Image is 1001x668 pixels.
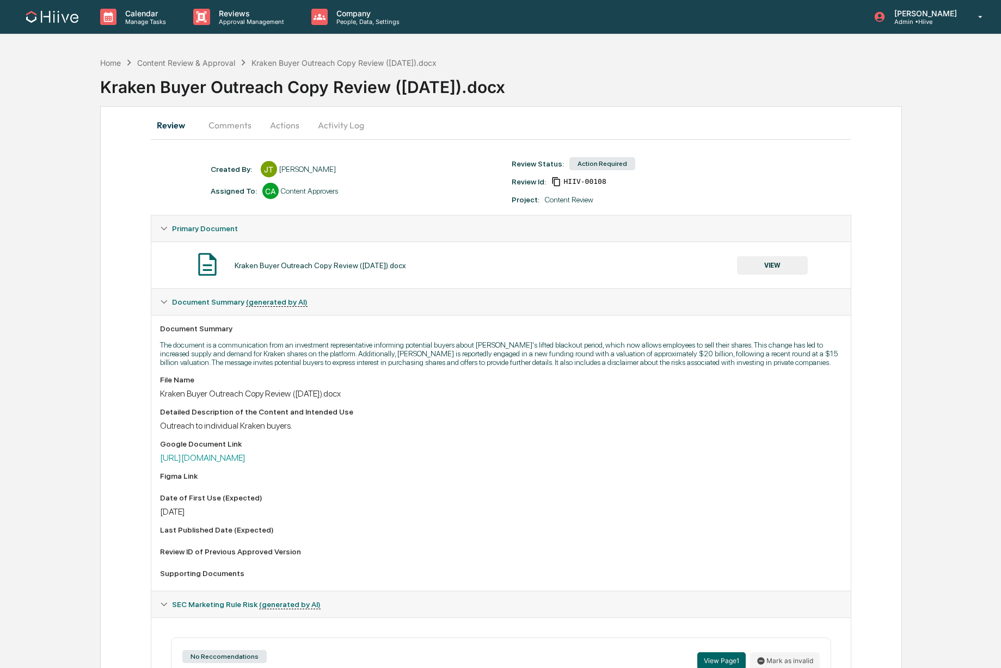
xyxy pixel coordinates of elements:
[279,165,336,174] div: [PERSON_NAME]
[160,324,842,333] div: Document Summary
[281,187,338,195] div: Content Approvers
[194,251,221,278] img: Document Icon
[328,18,405,26] p: People, Data, Settings
[160,407,842,416] div: Detailed Description of the Content and Intended Use
[182,650,267,663] div: No Reccomendations
[886,9,962,18] p: [PERSON_NAME]
[210,9,290,18] p: Reviews
[512,195,539,204] div: Project:
[569,157,635,170] div: Action Required
[210,18,290,26] p: Approval Management
[545,195,593,204] div: Content Review
[260,112,309,138] button: Actions
[172,224,238,233] span: Primary Document
[172,600,321,609] span: SEC Marketing Rule Risk
[886,18,962,26] p: Admin • Hiive
[151,112,200,138] button: Review
[160,569,842,578] div: Supporting Documents
[512,159,564,168] div: Review Status:
[160,547,842,556] div: Review ID of Previous Approved Version
[160,472,842,480] div: Figma Link
[137,58,235,67] div: Content Review & Approval
[26,11,78,23] img: logo
[200,112,260,138] button: Comments
[160,453,245,463] a: [URL][DOMAIN_NAME]
[160,440,842,448] div: Google Document Link
[211,165,255,174] div: Created By: ‎ ‎
[262,183,279,199] div: CA
[261,161,277,177] div: JT
[160,341,842,367] p: The document is a communication from an investment representative informing potential buyers abou...
[151,112,851,138] div: secondary tabs example
[737,256,808,275] button: VIEW
[235,261,406,270] div: Kraken Buyer Outreach Copy Review ([DATE]).docx
[151,242,851,288] div: Primary Document
[100,69,1001,97] div: Kraken Buyer Outreach Copy Review ([DATE]).docx
[563,177,606,186] span: 8b35269f-6d7c-48fc-98e0-5f35f04b5569
[151,289,851,315] div: Document Summary (generated by AI)
[328,9,405,18] p: Company
[151,591,851,617] div: SEC Marketing Rule Risk (generated by AI)
[151,315,851,591] div: Document Summary (generated by AI)
[151,215,851,242] div: Primary Document
[160,493,842,502] div: Date of First Use (Expected)
[251,58,437,67] div: Kraken Buyer Outreach Copy Review ([DATE]).docx
[966,632,996,661] iframe: Open customer support
[100,58,121,67] div: Home
[246,298,308,307] u: (generated by AI)
[160,420,842,431] div: Outreach to individual Kraken buyers.
[160,525,842,534] div: Last Published Date (Expected)
[211,187,257,195] div: Assigned To:
[160,375,842,384] div: File Name
[160,506,842,517] div: [DATE]
[160,388,842,399] div: Kraken Buyer Outreach Copy Review ([DATE]).docx
[116,9,171,18] p: Calendar
[512,177,546,186] div: Review Id:
[259,600,321,609] u: (generated by AI)
[309,112,373,138] button: Activity Log
[116,18,171,26] p: Manage Tasks
[172,298,308,306] span: Document Summary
